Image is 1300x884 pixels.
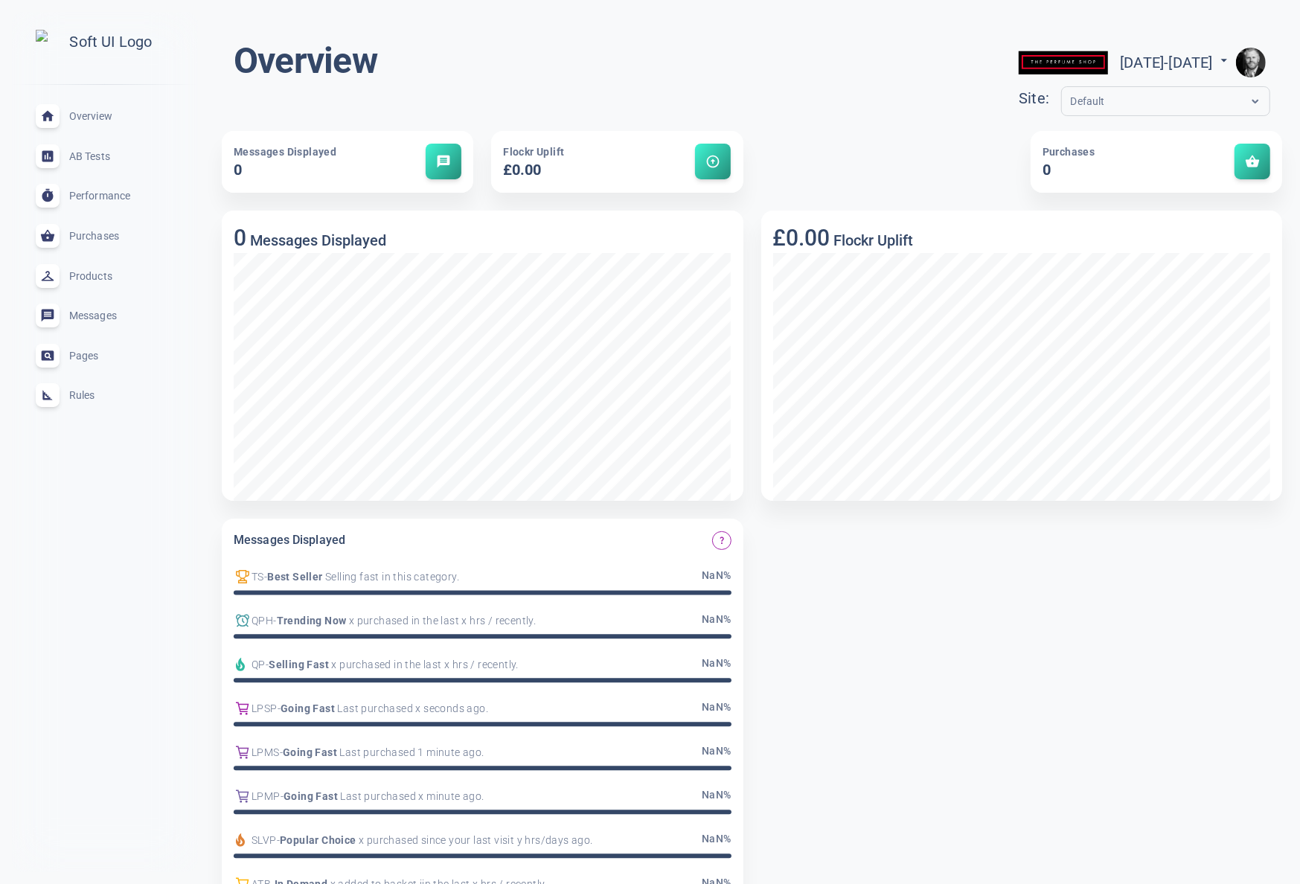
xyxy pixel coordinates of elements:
span: Going Fast [284,789,338,804]
span: x purchased in the last x hrs / recently. [346,613,536,629]
span: LPSP - [252,701,281,717]
span: NaN % [702,699,731,717]
span: Messages Displayed [234,146,336,158]
span: arrow_circle_up [705,154,720,169]
span: x purchased since your last visit y hrs/days ago. [356,833,593,848]
div: Site: [1019,86,1060,111]
button: Which Flockr messages are displayed the most [712,531,731,550]
span: SLVP - [252,833,280,848]
span: Selling fast in this category. [323,569,459,585]
a: AB Tests [12,136,198,176]
span: Trending Now [277,613,347,629]
span: NaN % [702,612,731,630]
a: Rules [12,376,198,416]
span: question_mark [717,536,726,545]
span: message [436,154,451,169]
img: e9922e3fc00dd5316fa4c56e6d75935f [1236,48,1266,77]
span: shopping_basket [1245,154,1260,169]
span: TS - [252,569,267,585]
span: Selling Fast [269,657,329,673]
h5: Messages Displayed [246,231,386,249]
img: Soft UI Logo [36,30,174,54]
span: Last purchased x minute ago. [338,789,484,804]
span: Purchases [1043,146,1095,158]
h3: £0.00 [773,225,830,251]
h5: Flockr Uplift [830,231,914,249]
a: Products [12,256,198,296]
span: Going Fast [281,701,335,717]
span: Popular Choice [280,833,356,848]
span: LPMS - [252,745,283,760]
span: Last purchased x seconds ago. [335,701,488,717]
h5: 0 [234,160,385,181]
a: Performance [12,176,198,217]
span: Last purchased 1 minute ago. [337,745,484,760]
h5: £0.00 [503,160,655,181]
h6: Messages Displayed [234,531,345,550]
h5: 0 [1043,160,1194,181]
h3: 0 [234,225,246,251]
span: NaN % [702,831,731,849]
a: Pages [12,336,198,376]
a: Purchases [12,216,198,256]
span: NaN % [702,787,731,805]
span: [DATE] - [DATE] [1120,54,1232,71]
span: Going Fast [283,745,337,760]
span: x purchased in the last x hrs / recently. [329,657,519,673]
span: NaN % [702,568,731,586]
span: Flockr Uplift [503,146,564,158]
span: LPMP - [252,789,284,804]
span: NaN % [702,743,731,761]
span: Best Seller [267,569,322,585]
a: Messages [12,295,198,336]
span: QP - [252,657,269,673]
img: theperfumeshop [1019,39,1108,86]
h1: Overview [234,39,377,83]
span: NaN % [702,656,731,673]
a: Overview [12,97,198,137]
span: QPH - [252,613,277,629]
